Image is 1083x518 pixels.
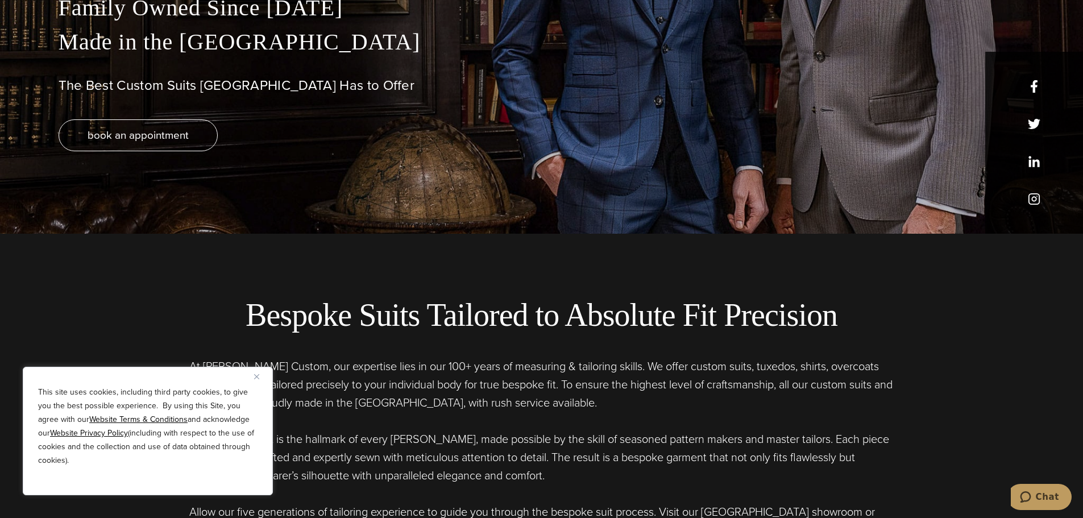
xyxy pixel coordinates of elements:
p: At [PERSON_NAME] Custom, our expertise lies in our 100+ years of measuring & tailoring skills. We... [189,357,894,412]
a: Website Terms & Conditions [89,413,188,425]
p: This site uses cookies, including third party cookies, to give you the best possible experience. ... [38,386,258,467]
p: An impeccable fit is the hallmark of every [PERSON_NAME], made possible by the skill of seasoned ... [189,430,894,484]
a: Website Privacy Policy [50,427,128,439]
img: Close [254,374,259,379]
span: book an appointment [88,127,189,143]
button: Close [254,370,268,383]
iframe: Opens a widget where you can chat to one of our agents [1011,484,1072,512]
a: book an appointment [59,119,218,151]
h2: Bespoke Suits Tailored to Absolute Fit Precision [90,296,994,334]
h1: The Best Custom Suits [GEOGRAPHIC_DATA] Has to Offer [59,77,1025,94]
